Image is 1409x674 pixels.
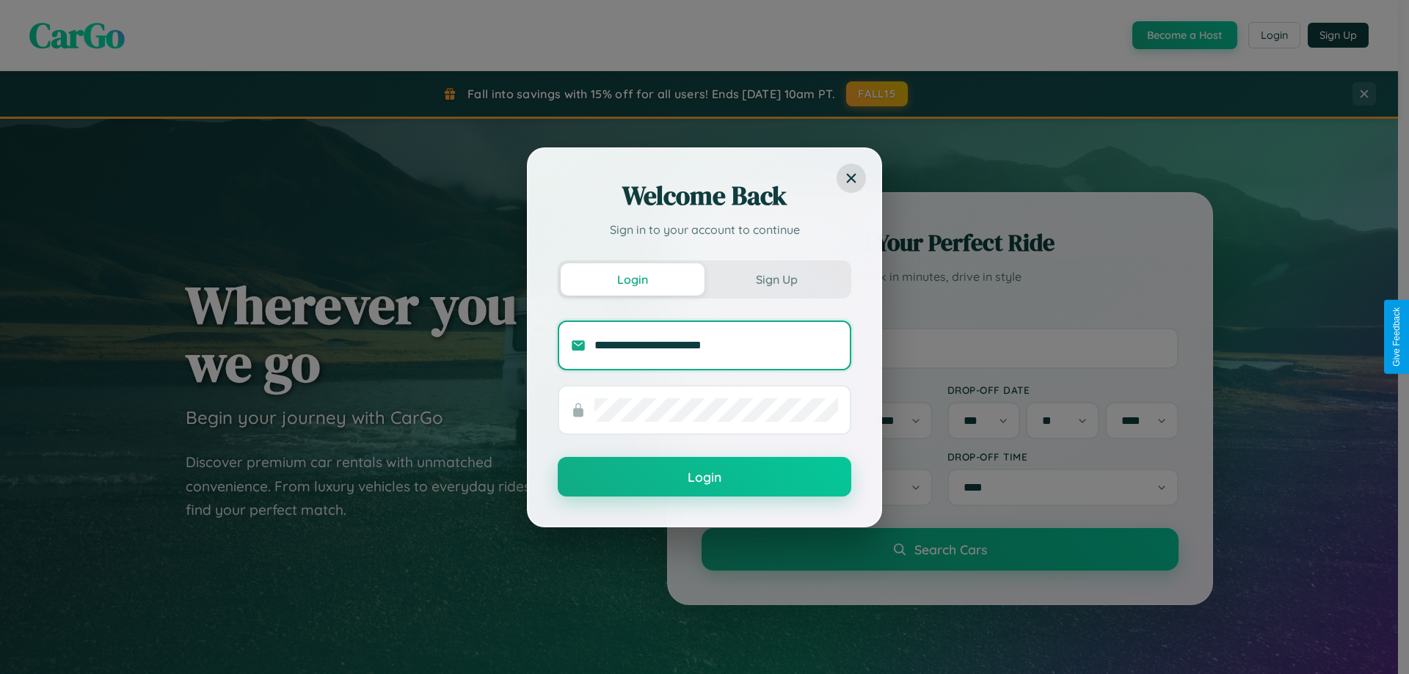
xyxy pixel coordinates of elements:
[558,457,851,497] button: Login
[561,263,704,296] button: Login
[1391,307,1402,367] div: Give Feedback
[558,178,851,213] h2: Welcome Back
[704,263,848,296] button: Sign Up
[558,221,851,238] p: Sign in to your account to continue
